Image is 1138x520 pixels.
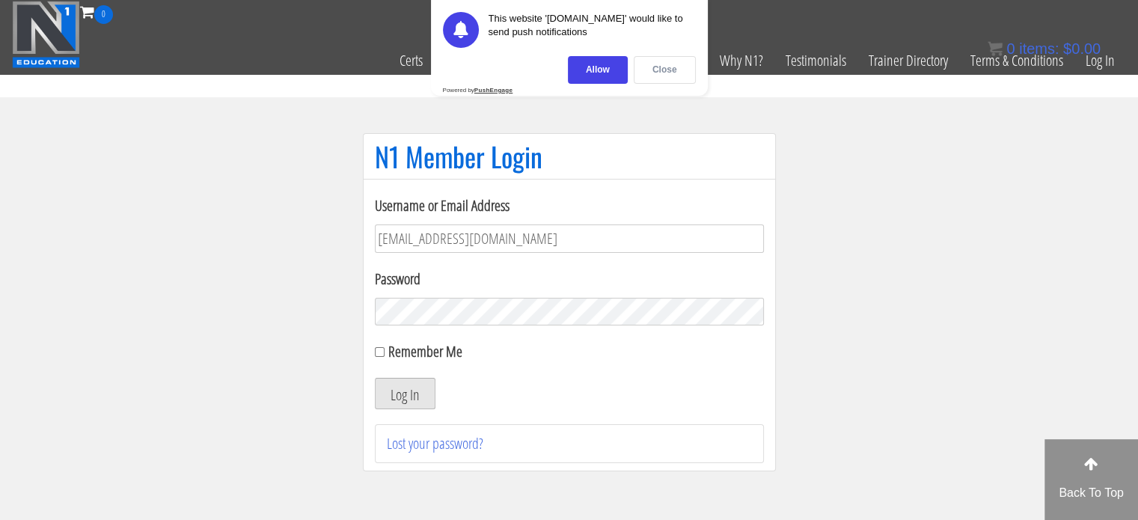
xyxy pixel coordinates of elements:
div: Close [634,56,696,84]
label: Password [375,268,764,290]
span: 0 [94,5,113,24]
bdi: 0.00 [1063,40,1101,57]
a: Certs [388,24,434,97]
span: $ [1063,40,1071,57]
a: Log In [1074,24,1126,97]
a: Trainer Directory [857,24,959,97]
div: Allow [568,56,628,84]
div: Powered by [443,87,513,94]
img: n1-education [12,1,80,68]
label: Username or Email Address [375,195,764,217]
a: Terms & Conditions [959,24,1074,97]
p: Back To Top [1044,484,1138,502]
a: 0 items: $0.00 [988,40,1101,57]
button: Log In [375,378,435,409]
a: 0 [80,1,113,22]
h1: N1 Member Login [375,141,764,171]
a: Lost your password? [387,433,483,453]
span: items: [1019,40,1059,57]
strong: PushEngage [474,87,513,94]
span: 0 [1006,40,1015,57]
a: Why N1? [709,24,774,97]
div: This website '[DOMAIN_NAME]' would like to send push notifications [489,12,696,48]
label: Remember Me [388,341,462,361]
a: Testimonials [774,24,857,97]
img: icon11.png [988,41,1003,56]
